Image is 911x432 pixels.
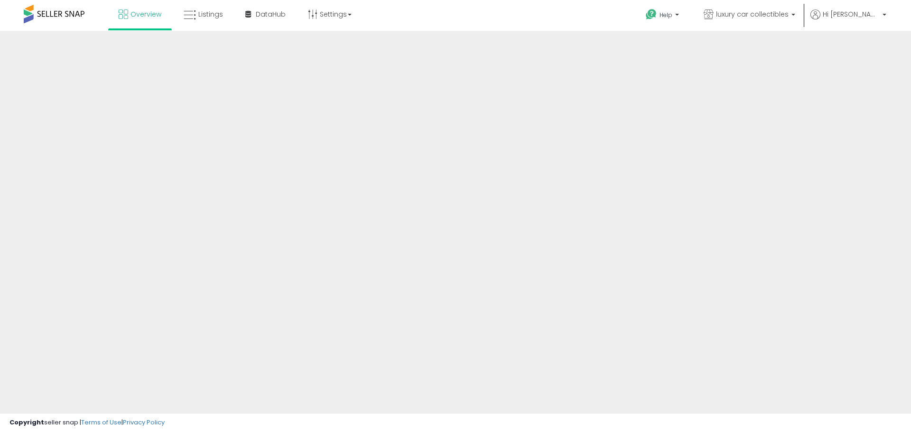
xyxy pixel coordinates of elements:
span: DataHub [256,9,286,19]
a: Hi [PERSON_NAME] [810,9,886,31]
span: Overview [130,9,161,19]
span: Help [660,11,672,19]
a: Help [638,1,688,31]
strong: Copyright [9,418,44,427]
a: Privacy Policy [123,418,165,427]
span: Listings [198,9,223,19]
span: Hi [PERSON_NAME] [823,9,880,19]
div: seller snap | | [9,418,165,427]
span: luxury car collectibles [716,9,789,19]
i: Get Help [645,9,657,20]
a: Terms of Use [81,418,121,427]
